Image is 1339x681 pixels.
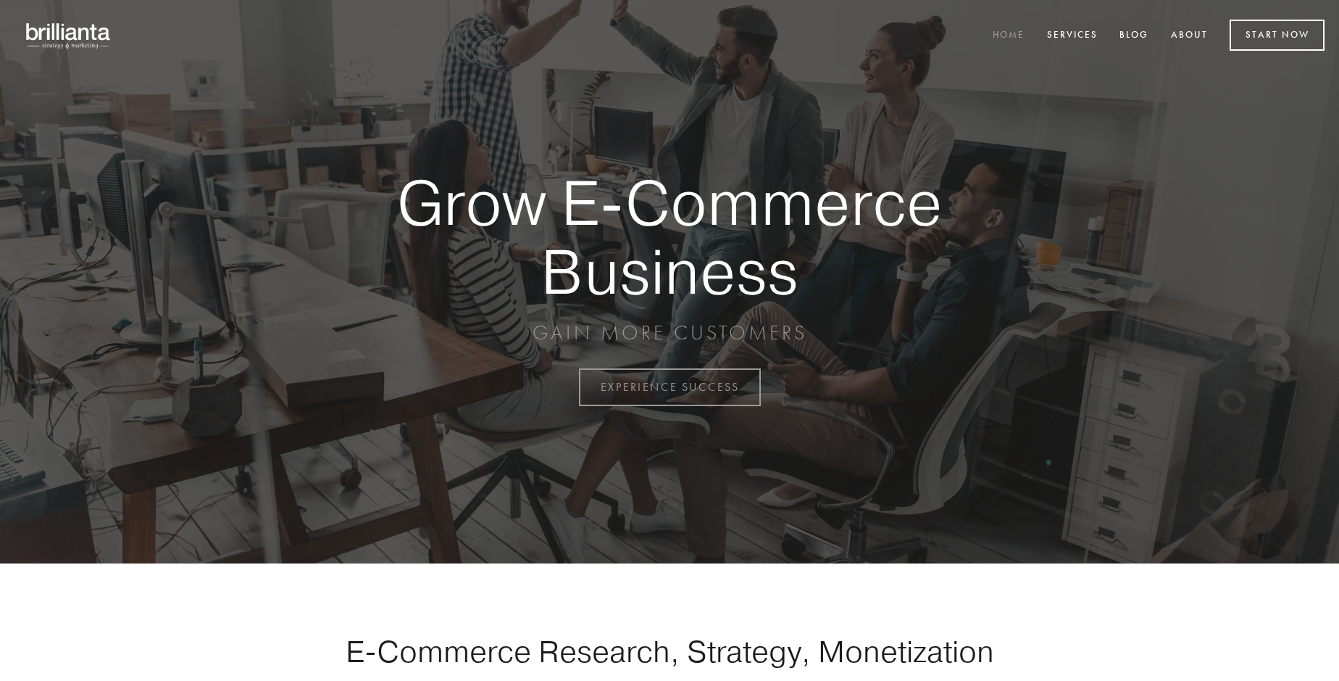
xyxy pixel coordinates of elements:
a: Blog [1110,24,1158,48]
a: EXPERIENCE SUCCESS [579,368,761,406]
a: Services [1038,24,1107,48]
a: Start Now [1230,20,1325,51]
img: brillianta - research, strategy, marketing [14,15,123,57]
h1: E-Commerce Research, Strategy, Monetization [300,633,1039,669]
a: Home [983,24,1034,48]
p: GAIN MORE CUSTOMERS [346,320,993,346]
a: About [1161,24,1217,48]
strong: Grow E-Commerce Business [346,168,993,305]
